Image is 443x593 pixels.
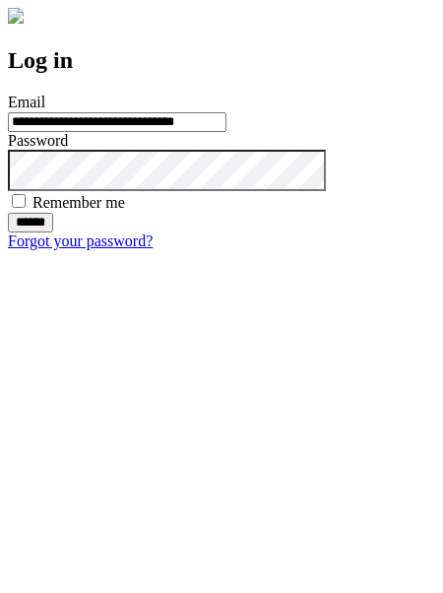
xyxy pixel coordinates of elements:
h2: Log in [8,47,435,74]
img: logo-4e3dc11c47720685a147b03b5a06dd966a58ff35d612b21f08c02c0306f2b779.png [8,8,24,24]
label: Remember me [32,194,125,211]
label: Email [8,94,45,110]
a: Forgot your password? [8,232,153,249]
label: Password [8,132,68,149]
